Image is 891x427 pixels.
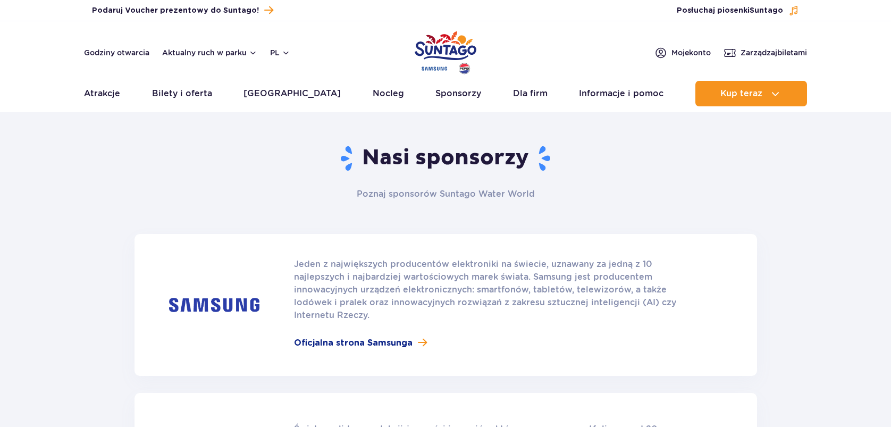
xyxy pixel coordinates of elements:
a: Informacje i pomoc [579,81,663,106]
span: Moje konto [671,47,711,58]
a: Park of Poland [415,27,476,76]
a: Nocleg [373,81,404,106]
a: Atrakcje [84,81,120,106]
a: [GEOGRAPHIC_DATA] [243,81,341,106]
span: Oficjalna strona Samsunga [294,337,413,349]
a: Sponsorzy [435,81,481,106]
button: pl [270,47,290,58]
span: Podaruj Voucher prezentowy do Suntago! [92,5,259,16]
span: Suntago [750,7,783,14]
a: Mojekonto [654,46,711,59]
a: Podaruj Voucher prezentowy do Suntago! [92,3,273,18]
span: Posłuchaj piosenki [677,5,783,16]
button: Kup teraz [695,81,807,106]
a: Godziny otwarcia [84,47,149,58]
span: Kup teraz [720,89,762,98]
p: Jeden z największych producentów elektroniki na świecie, uznawany za jedną z 10 najlepszych i naj... [294,258,704,322]
img: Samsung [169,298,259,312]
h1: Nasi sponsorzy [135,145,757,172]
span: Zarządzaj biletami [741,47,807,58]
a: Oficjalna strona Samsunga [294,337,704,349]
button: Aktualny ruch w parku [162,48,257,57]
a: Bilety i oferta [152,81,212,106]
a: Zarządzajbiletami [724,46,807,59]
a: Dla firm [513,81,548,106]
button: Posłuchaj piosenkiSuntago [677,5,799,16]
h2: Poznaj sponsorów Suntago Water World [294,188,597,200]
